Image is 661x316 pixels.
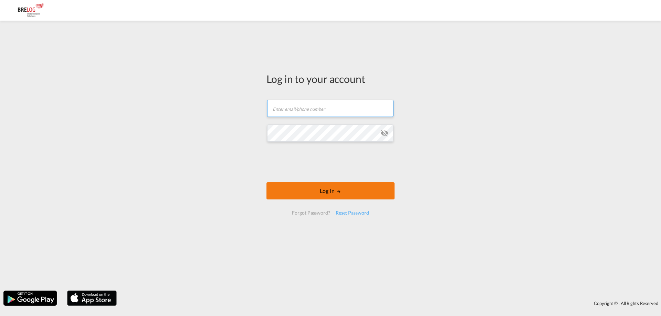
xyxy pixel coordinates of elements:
[266,182,395,199] button: LOGIN
[289,207,333,219] div: Forgot Password?
[380,129,389,137] md-icon: icon-eye-off
[267,100,394,117] input: Enter email/phone number
[278,149,383,175] iframe: reCAPTCHA
[66,290,117,306] img: apple.png
[10,3,57,18] img: daae70a0ee2511ecb27c1fb462fa6191.png
[3,290,57,306] img: google.png
[333,207,372,219] div: Reset Password
[266,72,395,86] div: Log in to your account
[120,297,661,309] div: Copyright © . All Rights Reserved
